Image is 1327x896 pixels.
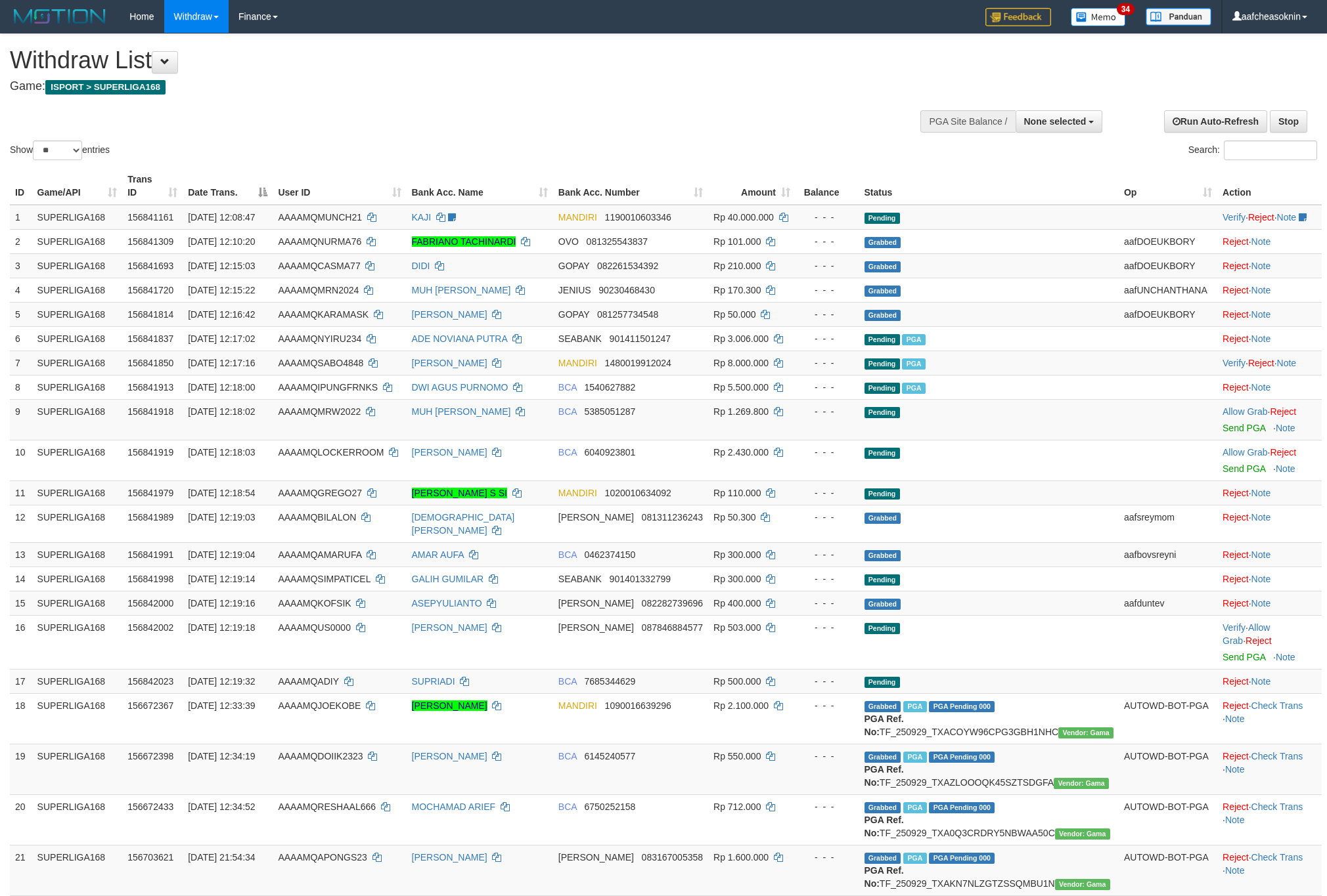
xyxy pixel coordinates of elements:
div: - - - [801,356,854,370]
span: Copy 082261534392 to clipboard [597,261,658,271]
td: aafDOEUKBORY [1119,253,1217,278]
td: · [1217,399,1322,440]
th: Balance [796,167,859,205]
span: BCA [558,382,577,393]
span: Marked by aafsoycanthlai [902,383,925,394]
img: MOTION_logo.png [10,7,110,26]
a: [PERSON_NAME] [412,700,487,711]
span: AAAAMQUS0000 [278,622,351,633]
a: Reject [1223,333,1249,344]
td: aafDOEUKBORY [1119,229,1217,253]
a: Check Trans [1251,700,1303,711]
span: Rp 40.000.000 [713,212,774,223]
a: Note [1251,512,1271,523]
span: 156841309 [127,236,173,247]
a: Reject [1248,212,1274,223]
td: SUPERLIGA168 [32,591,123,615]
th: ID [10,167,32,205]
a: [PERSON_NAME] S SI [412,488,507,498]
span: 156841693 [127,261,173,271]
td: 9 [10,399,32,440]
span: 156841720 [127,285,173,295]
a: Reject [1223,751,1249,761]
td: SUPERLIGA168 [32,302,123,326]
td: 16 [10,615,32,669]
a: Check Trans [1251,801,1303,812]
span: Rp 210.000 [713,261,761,271]
a: Reject [1223,488,1249,498]
span: Marked by aafsengchandara [902,334,925,345]
span: Copy 6040923801 to clipboard [584,447,635,458]
div: - - - [801,446,854,459]
td: 12 [10,505,32,542]
span: [DATE] 12:15:03 [188,261,255,271]
td: aafduntev [1119,591,1217,615]
a: MOCHAMAD ARIEF [412,801,496,812]
span: [DATE] 12:19:14 [188,574,255,584]
div: - - - [801,211,854,224]
span: AAAAMQKARAMASK [278,309,369,320]
span: BCA [558,447,577,458]
span: Copy 087846884577 to clipboard [642,622,703,633]
img: panduan.png [1146,8,1211,26]
a: Reject [1223,261,1249,271]
td: · [1217,278,1322,302]
td: 13 [10,542,32,566]
td: aafsreymom [1119,505,1217,542]
td: · [1217,480,1322,505]
span: Copy 90230468430 to clipboard [598,285,655,295]
div: - - - [801,621,854,634]
a: Run Auto-Refresh [1164,110,1267,133]
select: Showentries [33,140,82,160]
a: Reject [1223,309,1249,320]
span: SEABANK [558,574,602,584]
span: Copy 901411501247 to clipboard [610,333,671,344]
a: Send PGA [1223,463,1265,474]
a: [PERSON_NAME] [412,751,487,761]
span: None selected [1024,116,1087,127]
span: Copy 081325543837 to clipboard [587,236,648,247]
td: SUPERLIGA168 [32,229,123,253]
a: Reject [1270,406,1296,417]
span: ISPORT > SUPERLIGA168 [45,80,166,95]
div: - - - [801,308,854,321]
a: Note [1251,574,1271,584]
span: 156841837 [127,333,173,344]
a: Note [1276,423,1295,433]
a: Reject [1223,285,1249,295]
span: [PERSON_NAME] [558,512,634,523]
span: 156841991 [127,549,173,560]
a: Verify [1223,212,1246,223]
span: Rp 2.430.000 [713,447,769,458]
a: Reject [1248,358,1274,368]
th: Game/API: activate to sort column ascending [32,167,123,205]
td: · [1217,566,1322,591]
img: Feedback.jpg [985,8,1051,26]
span: · [1223,406,1270,417]
span: Rp 503.000 [713,622,761,633]
span: Pending [865,574,900,586]
th: Trans ID: activate to sort column ascending [122,167,183,205]
a: [PERSON_NAME] [412,447,487,458]
span: Copy 5385051287 to clipboard [584,406,635,417]
a: Note [1225,714,1245,724]
a: Allow Grab [1223,622,1270,646]
a: Reject [1223,236,1249,247]
td: SUPERLIGA168 [32,615,123,669]
span: AAAAMQMUNCH21 [278,212,362,223]
a: ADE NOVIANA PUTRA [412,333,507,344]
th: Amount: activate to sort column ascending [708,167,796,205]
span: AAAAMQNYIRU234 [278,333,361,344]
a: Reject [1246,635,1272,646]
td: · [1217,440,1322,480]
img: Button%20Memo.svg [1071,8,1126,26]
a: Note [1251,549,1271,560]
span: 156841850 [127,358,173,368]
a: Send PGA [1223,652,1265,662]
td: aafUNCHANTHANA [1119,278,1217,302]
div: - - - [801,405,854,418]
a: [PERSON_NAME] [412,309,487,320]
span: [DATE] 12:19:16 [188,598,255,608]
a: Note [1251,488,1271,498]
td: SUPERLIGA168 [32,542,123,566]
